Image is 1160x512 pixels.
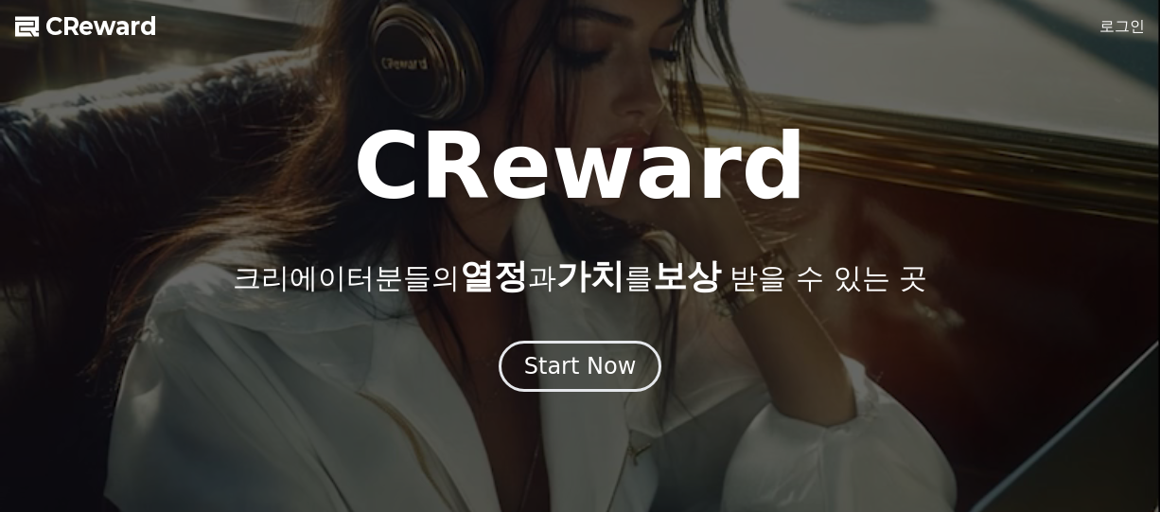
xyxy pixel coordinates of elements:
span: 열정 [460,256,528,295]
a: CReward [15,11,157,42]
span: CReward [45,11,157,42]
span: 가치 [556,256,624,295]
h1: CReward [353,121,806,212]
button: Start Now [499,341,662,392]
div: Start Now [524,351,637,381]
span: 보상 [653,256,721,295]
a: 로그인 [1099,15,1145,38]
p: 크리에이터분들의 과 를 받을 수 있는 곳 [233,257,927,295]
a: Start Now [499,360,662,378]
